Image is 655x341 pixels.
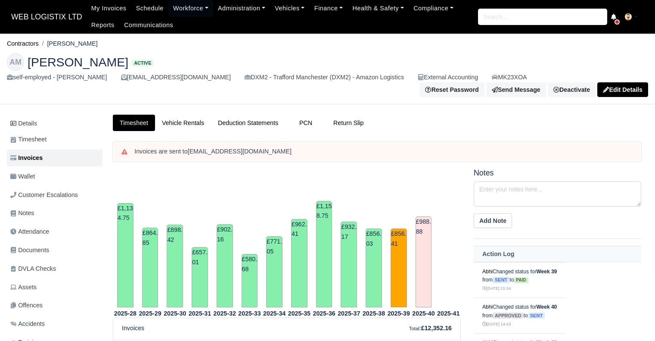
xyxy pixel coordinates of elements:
h5: Notes [474,169,641,178]
a: WEB LOGISTIX LTD [7,9,87,25]
th: 2025-28 [113,308,138,318]
th: 2025-30 [162,308,187,318]
span: Customer Escalations [10,190,78,200]
div: External Accounting [418,72,478,82]
a: Timesheet [7,131,102,148]
a: Customer Escalations [7,187,102,203]
td: £657.01 [192,247,208,308]
li: [PERSON_NAME] [39,39,98,49]
span: DVLA Checks [10,264,56,274]
span: sent [528,313,545,319]
td: £1,134.75 [117,203,133,308]
a: Offences [7,297,102,314]
th: Action Log [474,246,641,262]
span: Invoices [10,153,43,163]
a: Return Slip [326,115,370,131]
th: 2025-36 [312,308,337,318]
div: Azad Miah [0,47,655,104]
h6: Invoices [122,325,144,332]
span: paid [514,277,528,283]
th: 2025-40 [411,308,436,318]
th: 2025-29 [138,308,163,318]
td: £771.05 [266,236,282,307]
span: WEB LOGISTIX LTD [7,8,87,25]
th: 2025-34 [262,308,287,318]
a: Vehicle Rentals [155,115,211,131]
td: £962.41 [291,219,307,308]
a: DVLA Checks [7,260,102,277]
span: Documents [10,245,49,255]
div: AM [7,53,24,71]
small: [DATE] 14:43 [482,322,511,326]
span: approved [493,313,524,319]
strong: [EMAIL_ADDRESS][DOMAIN_NAME] [188,148,292,155]
div: : [409,323,452,333]
th: 2025-32 [212,308,237,318]
div: DXM2 - Trafford Manchester (DXM2) - Amazon Logistics [245,72,404,82]
a: Attendance [7,223,102,240]
strong: Week 39 [536,269,557,275]
td: Changed status for from to [474,262,565,298]
a: Abhi [482,304,493,310]
button: Reset Password [419,82,484,97]
a: Accidents [7,316,102,332]
a: Invoices [7,150,102,166]
iframe: Chat Widget [612,300,655,341]
td: £856.41 [391,228,407,307]
td: £1,158.75 [316,201,332,308]
a: Abhi [482,269,493,275]
th: 2025-31 [187,308,212,318]
button: Add Note [474,213,512,228]
a: Details [7,116,102,131]
a: MK23XOA [492,72,527,82]
a: Contractors [7,40,39,47]
th: 2025-39 [386,308,411,318]
a: PCN [285,115,326,131]
a: Wallet [7,168,102,185]
small: [DATE] 21:04 [482,286,511,291]
td: Changed status for from to [474,298,565,334]
th: 2025-35 [287,308,312,318]
td: £902.16 [217,224,233,307]
div: self-employed - [PERSON_NAME] [7,72,107,82]
td: £580.68 [242,254,258,307]
td: £864.85 [142,228,158,307]
th: 2025-33 [237,308,262,318]
small: Total [409,326,419,331]
td: £856.03 [366,228,382,307]
div: Invoices are sent to [134,147,633,156]
a: Edit Details [597,82,648,97]
span: Assets [10,282,37,292]
span: Accidents [10,319,45,329]
th: 2025-37 [336,308,361,318]
td: £988.88 [416,216,432,308]
span: Wallet [10,172,35,181]
span: Active [132,60,153,66]
th: 2025-41 [436,308,461,318]
span: Attendance [10,227,49,237]
div: [EMAIL_ADDRESS][DOMAIN_NAME] [121,72,231,82]
span: sent [493,277,509,283]
td: £932.17 [341,222,357,307]
span: Offences [10,300,43,310]
a: Deduction Statements [211,115,285,131]
a: Send Message [486,82,546,97]
a: Assets [7,279,102,296]
a: Timesheet [113,115,155,131]
span: [PERSON_NAME] [28,56,128,68]
a: Reports [87,17,119,34]
input: Search... [478,9,607,25]
strong: Week 40 [536,304,557,310]
span: Notes [10,208,34,218]
a: Deactivate [548,82,596,97]
a: Documents [7,242,102,259]
th: 2025-38 [361,308,386,318]
span: Timesheet [10,135,47,144]
strong: £12,352.16 [421,325,452,332]
a: Notes [7,205,102,222]
a: Communications [119,17,178,34]
td: £898.42 [167,225,183,307]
